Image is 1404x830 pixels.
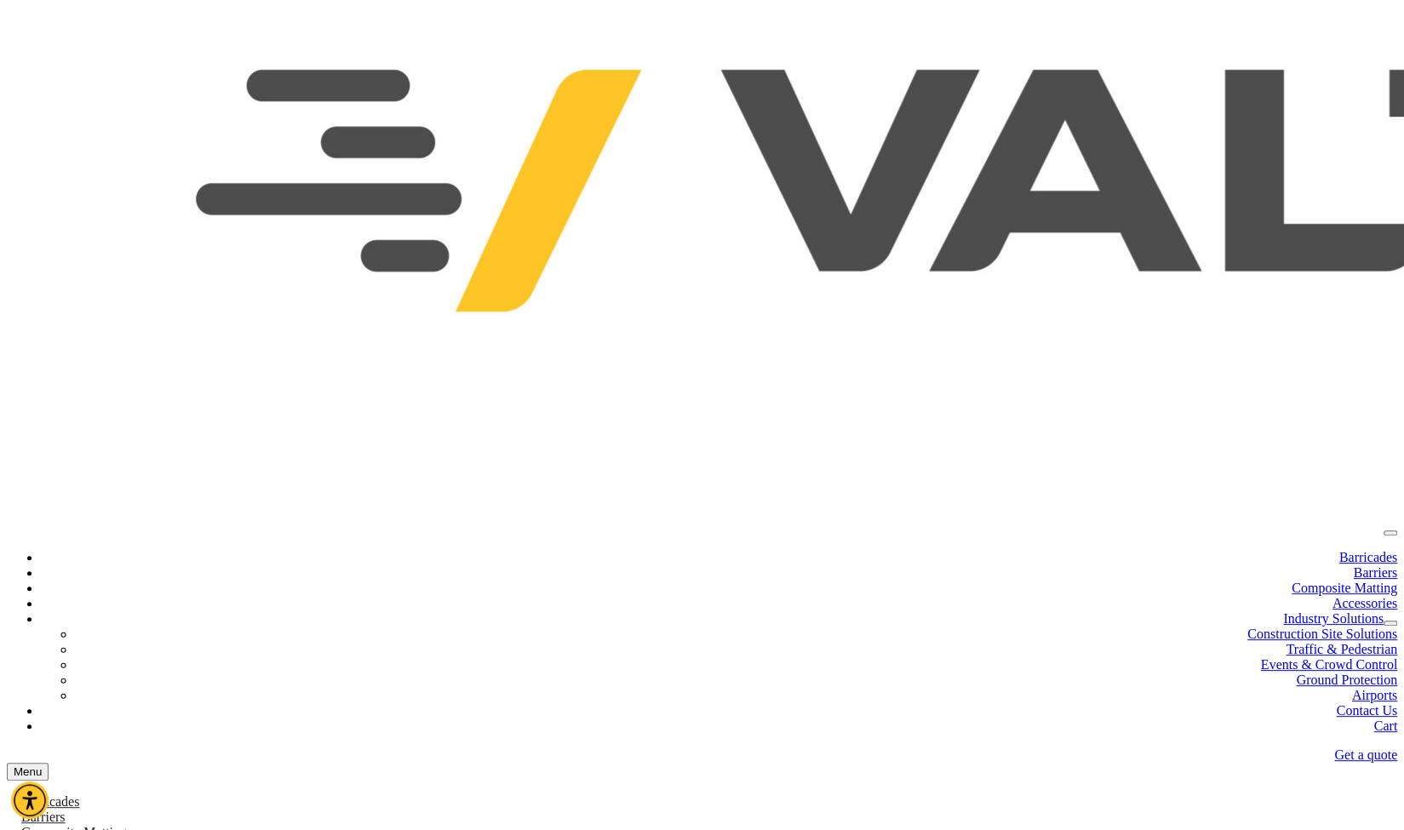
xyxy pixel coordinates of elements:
[1339,550,1397,564] a: Barricades
[1336,703,1397,718] a: Contact Us
[1286,642,1397,656] a: Traffic & Pedestrian
[7,763,49,781] button: menu toggle
[1283,611,1384,626] a: Industry Solutions
[1384,530,1397,535] button: menu toggle
[1332,596,1397,610] a: Accessories
[1353,565,1397,580] a: Barriers
[1334,747,1397,762] a: Get a quote
[1373,718,1397,733] a: Cart
[1296,673,1397,687] a: Ground Protection
[1292,581,1397,595] a: Composite Matting
[1352,688,1397,702] a: Airports
[1261,657,1397,672] a: Events & Crowd Control
[14,765,42,778] span: Menu
[1384,621,1397,626] button: dropdown toggle
[11,781,49,819] div: Accessibility Menu
[1247,627,1397,641] a: Construction Site Solutions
